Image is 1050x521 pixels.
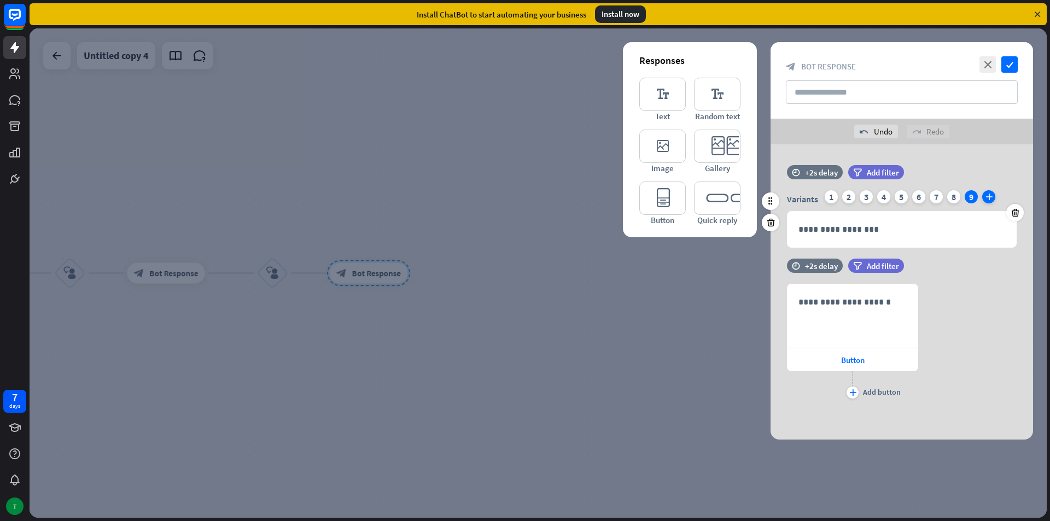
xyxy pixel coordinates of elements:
i: undo [860,127,868,136]
div: 7 [12,393,17,402]
div: Add button [863,387,901,397]
div: 3 [860,190,873,203]
div: T [6,497,24,515]
div: Install ChatBot to start automating your business [417,9,586,20]
span: Variants [787,194,818,204]
div: +2s delay [805,167,838,178]
span: Add filter [867,261,899,271]
i: plus [982,190,995,203]
a: 7 days [3,390,26,413]
span: Add filter [867,167,899,178]
span: Bot Response [801,61,856,72]
i: check [1001,56,1018,73]
div: 7 [930,190,943,203]
i: filter [853,168,862,177]
div: days [9,402,20,410]
i: block_bot_response [786,62,796,72]
i: time [792,168,800,176]
div: Undo [854,125,898,138]
i: redo [912,127,921,136]
i: plus [849,389,856,396]
div: 4 [877,190,890,203]
i: filter [853,262,862,270]
div: +2s delay [805,261,838,271]
div: 2 [842,190,855,203]
div: 6 [912,190,925,203]
i: close [979,56,996,73]
span: Button [841,355,865,365]
div: 1 [825,190,838,203]
div: Redo [907,125,949,138]
div: 8 [947,190,960,203]
div: Install now [595,5,646,23]
button: Open LiveChat chat widget [9,4,42,37]
div: 9 [965,190,978,203]
div: 5 [895,190,908,203]
i: time [792,262,800,270]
